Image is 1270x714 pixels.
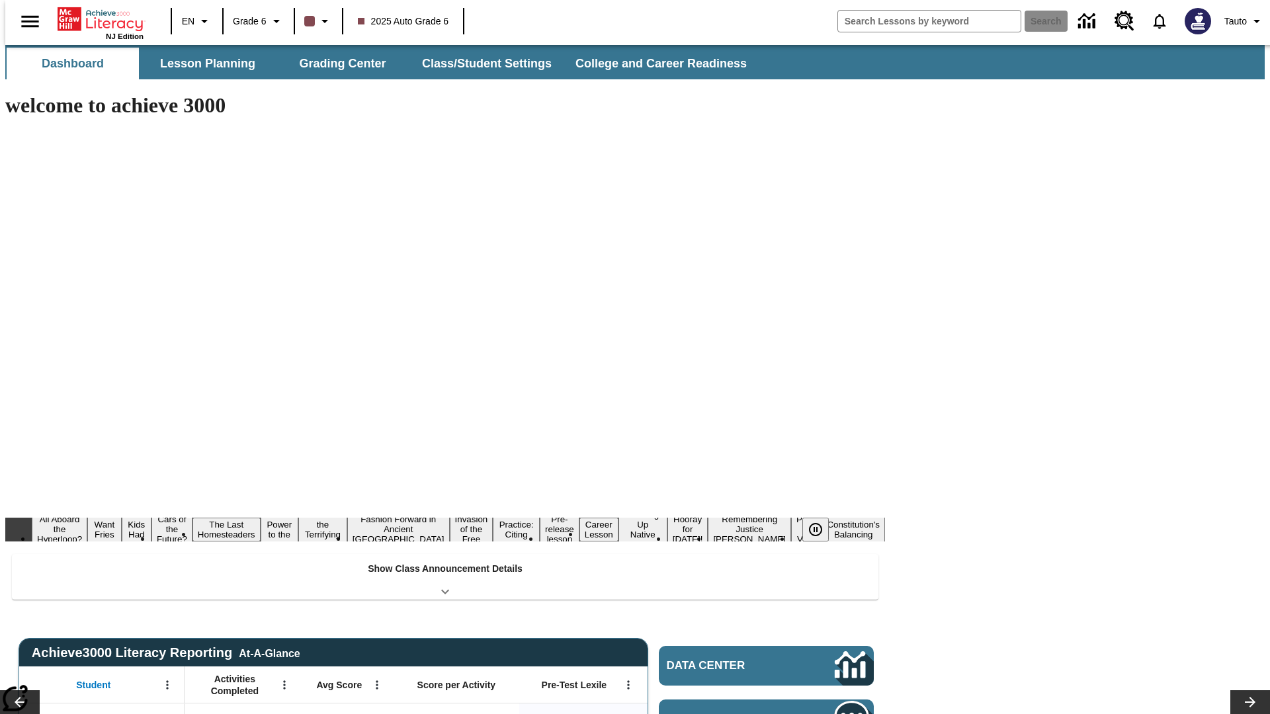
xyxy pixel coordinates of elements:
button: Slide 16 Point of View [791,512,822,546]
button: Slide 7 Attack of the Terrifying Tomatoes [298,508,347,551]
p: Show Class Announcement Details [368,562,523,576]
button: Lesson carousel, Next [1230,690,1270,714]
span: NJ Edition [106,32,144,40]
button: Slide 1 All Aboard the Hyperloop? [32,512,87,546]
span: Avg Score [316,679,362,691]
button: Profile/Settings [1219,9,1270,33]
button: Grade: Grade 6, Select a grade [228,9,290,33]
span: Achieve3000 Literacy Reporting [32,645,300,660]
input: search field [838,11,1021,32]
button: Open Menu [275,675,294,695]
button: Open Menu [157,675,177,695]
button: Class color is dark brown. Change class color [299,9,338,33]
a: Resource Center, Will open in new tab [1107,3,1142,39]
div: At-A-Glance [239,645,300,660]
button: Language: EN, Select a language [176,9,218,33]
span: Grade 6 [233,15,267,28]
button: Slide 15 Remembering Justice O'Connor [708,512,791,546]
button: Slide 5 The Last Homesteaders [192,518,261,541]
button: Slide 9 The Invasion of the Free CD [450,502,493,556]
button: Open Menu [367,675,387,695]
button: Slide 8 Fashion Forward in Ancient Rome [347,512,450,546]
button: College and Career Readiness [565,48,757,79]
button: Slide 10 Mixed Practice: Citing Evidence [493,508,540,551]
button: Class/Student Settings [411,48,562,79]
button: Pause [802,518,829,541]
button: Slide 6 Solar Power to the People [261,508,299,551]
span: Student [76,679,110,691]
button: Slide 2 Do You Want Fries With That? [87,498,121,561]
button: Grading Center [276,48,409,79]
button: Slide 12 Career Lesson [579,518,618,541]
div: SubNavbar [5,48,759,79]
div: Pause [802,518,842,541]
button: Dashboard [7,48,139,79]
button: Slide 14 Hooray for Constitution Day! [667,512,708,546]
button: Slide 11 Pre-release lesson [540,512,579,546]
a: Data Center [1070,3,1107,40]
span: Pre-Test Lexile [542,679,607,691]
button: Slide 3 Dirty Jobs Kids Had To Do [122,498,151,561]
h1: welcome to achieve 3000 [5,93,885,118]
a: Home [58,6,144,32]
div: SubNavbar [5,45,1265,79]
img: Avatar [1185,8,1211,34]
button: Slide 4 Cars of the Future? [151,512,192,546]
span: Score per Activity [417,679,496,691]
button: Open side menu [11,2,50,41]
span: 2025 Auto Grade 6 [358,15,449,28]
button: Slide 13 Cooking Up Native Traditions [618,508,667,551]
span: EN [182,15,194,28]
a: Data Center [659,646,874,686]
button: Lesson Planning [142,48,274,79]
div: Home [58,5,144,40]
span: Tauto [1224,15,1247,28]
button: Slide 17 The Constitution's Balancing Act [822,508,885,551]
span: Data Center [667,659,790,672]
span: Activities Completed [191,673,278,697]
button: Open Menu [618,675,638,695]
button: Select a new avatar [1177,4,1219,38]
div: Show Class Announcement Details [12,554,878,600]
a: Notifications [1142,4,1177,38]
